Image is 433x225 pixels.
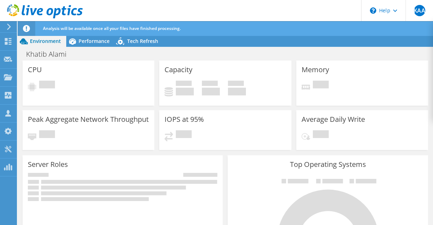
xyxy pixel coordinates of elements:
[202,81,218,88] span: Free
[228,81,244,88] span: Total
[176,88,194,95] h4: 0 GiB
[28,161,68,168] h3: Server Roles
[30,38,61,44] span: Environment
[28,66,42,74] h3: CPU
[43,25,181,31] span: Analysis will be available once all your files have finished processing.
[313,130,329,140] span: Pending
[202,88,220,95] h4: 0 GiB
[39,81,55,90] span: Pending
[302,115,365,123] h3: Average Daily Write
[28,115,149,123] h3: Peak Aggregate Network Throughput
[313,81,329,90] span: Pending
[176,130,192,140] span: Pending
[39,130,55,140] span: Pending
[165,115,204,123] h3: IOPS at 95%
[79,38,110,44] span: Performance
[127,38,158,44] span: Tech Refresh
[302,66,329,74] h3: Memory
[370,7,376,14] svg: \n
[176,81,192,88] span: Used
[165,66,192,74] h3: Capacity
[233,161,422,168] h3: Top Operating Systems
[228,88,246,95] h4: 0 GiB
[414,5,425,16] span: KAA
[23,50,78,58] h1: Khatib Alami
